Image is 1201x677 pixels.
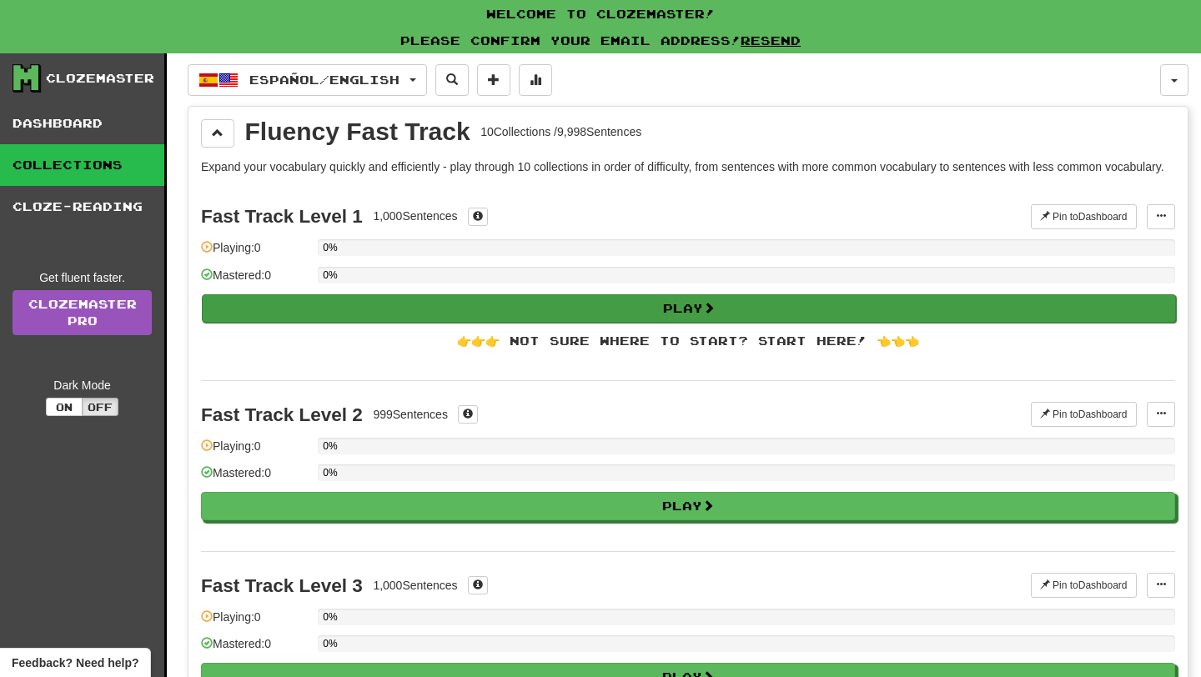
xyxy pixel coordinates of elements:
[477,64,510,96] button: Add sentence to collection
[201,267,309,294] div: Mastered: 0
[201,575,363,596] div: Fast Track Level 3
[202,294,1176,323] button: Play
[46,70,154,87] div: Clozemaster
[245,119,470,144] div: Fluency Fast Track
[435,64,469,96] button: Search sentences
[480,123,641,140] div: 10 Collections / 9,998 Sentences
[201,635,309,663] div: Mastered: 0
[201,206,363,227] div: Fast Track Level 1
[201,609,309,636] div: Playing: 0
[519,64,552,96] button: More stats
[201,239,309,267] div: Playing: 0
[373,577,457,594] div: 1,000 Sentences
[12,654,138,671] span: Open feedback widget
[1031,204,1137,229] button: Pin toDashboard
[1031,573,1137,598] button: Pin toDashboard
[188,64,427,96] button: Español/English
[741,33,801,48] a: Resend
[201,333,1175,349] div: 👉👉👉 Not sure where to start? Start here! 👈👈👈
[201,158,1175,175] p: Expand your vocabulary quickly and efficiently - play through 10 collections in order of difficul...
[201,464,309,492] div: Mastered: 0
[13,269,152,286] div: Get fluent faster.
[1031,402,1137,427] button: Pin toDashboard
[201,492,1175,520] button: Play
[373,406,448,423] div: 999 Sentences
[249,73,399,87] span: Español / English
[13,290,152,335] a: ClozemasterPro
[82,398,118,416] button: Off
[201,404,363,425] div: Fast Track Level 2
[13,377,152,394] div: Dark Mode
[201,438,309,465] div: Playing: 0
[373,208,457,224] div: 1,000 Sentences
[46,398,83,416] button: On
